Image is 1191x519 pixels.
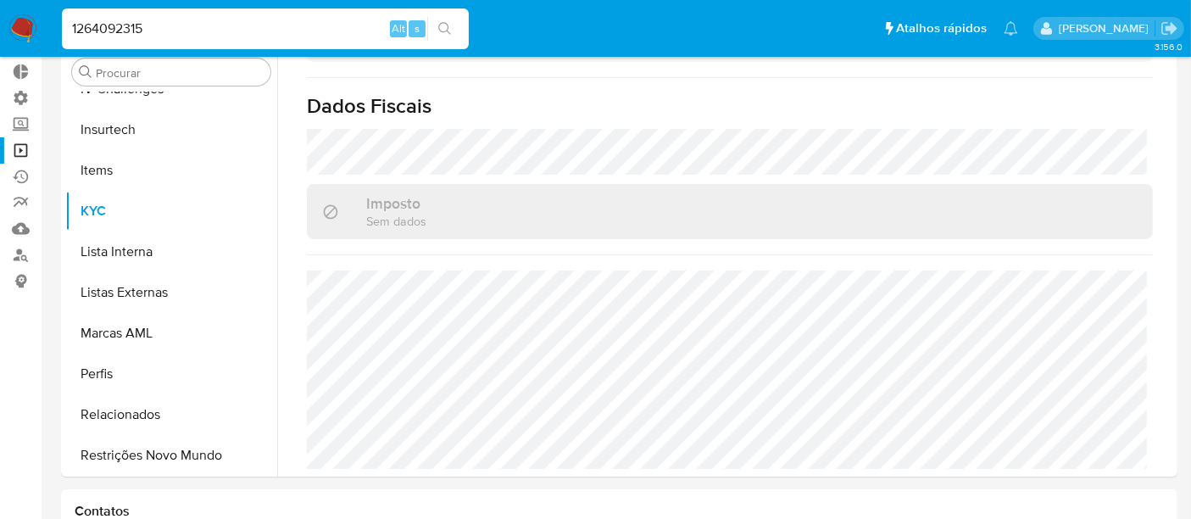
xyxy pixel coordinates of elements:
[392,20,405,36] span: Alt
[307,184,1153,239] div: ImpostoSem dados
[62,18,469,40] input: Pesquise usuários ou casos...
[65,150,277,191] button: Items
[366,194,426,213] h3: Imposto
[65,313,277,354] button: Marcas AML
[1160,20,1178,37] a: Sair
[65,109,277,150] button: Insurtech
[1155,40,1183,53] span: 3.156.0
[96,65,264,81] input: Procurar
[366,213,426,229] p: Sem dados
[65,232,277,272] button: Lista Interna
[427,17,462,41] button: search-icon
[65,394,277,435] button: Relacionados
[79,65,92,79] button: Procurar
[1059,20,1155,36] p: alexandra.macedo@mercadolivre.com
[415,20,420,36] span: s
[896,20,987,37] span: Atalhos rápidos
[307,93,1153,119] h1: Dados Fiscais
[1004,21,1018,36] a: Notificações
[65,435,277,476] button: Restrições Novo Mundo
[65,191,277,232] button: KYC
[65,272,277,313] button: Listas Externas
[65,354,277,394] button: Perfis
